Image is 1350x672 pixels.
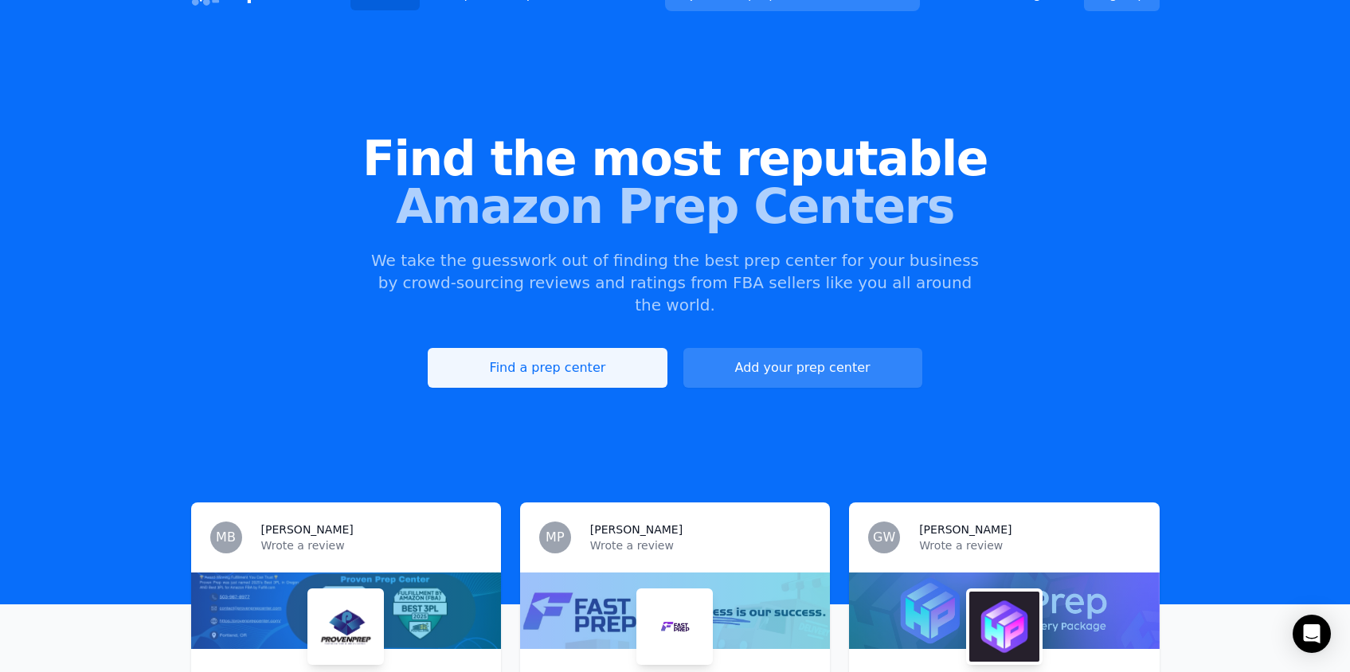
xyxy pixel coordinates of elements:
[873,531,895,544] span: GW
[640,592,710,662] img: Fast Prep
[919,537,1140,553] p: Wrote a review
[546,531,564,544] span: MP
[216,531,236,544] span: MB
[428,348,667,388] a: Find a prep center
[261,537,482,553] p: Wrote a review
[370,249,981,316] p: We take the guesswork out of finding the best prep center for your business by crowd-sourcing rev...
[1293,615,1331,653] div: Open Intercom Messenger
[311,592,381,662] img: Proven Prep
[590,537,811,553] p: Wrote a review
[969,592,1039,662] img: HexPrep
[590,522,683,537] h3: [PERSON_NAME]
[25,182,1325,230] span: Amazon Prep Centers
[25,135,1325,182] span: Find the most reputable
[261,522,354,537] h3: [PERSON_NAME]
[919,522,1012,537] h3: [PERSON_NAME]
[683,348,922,388] a: Add your prep center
